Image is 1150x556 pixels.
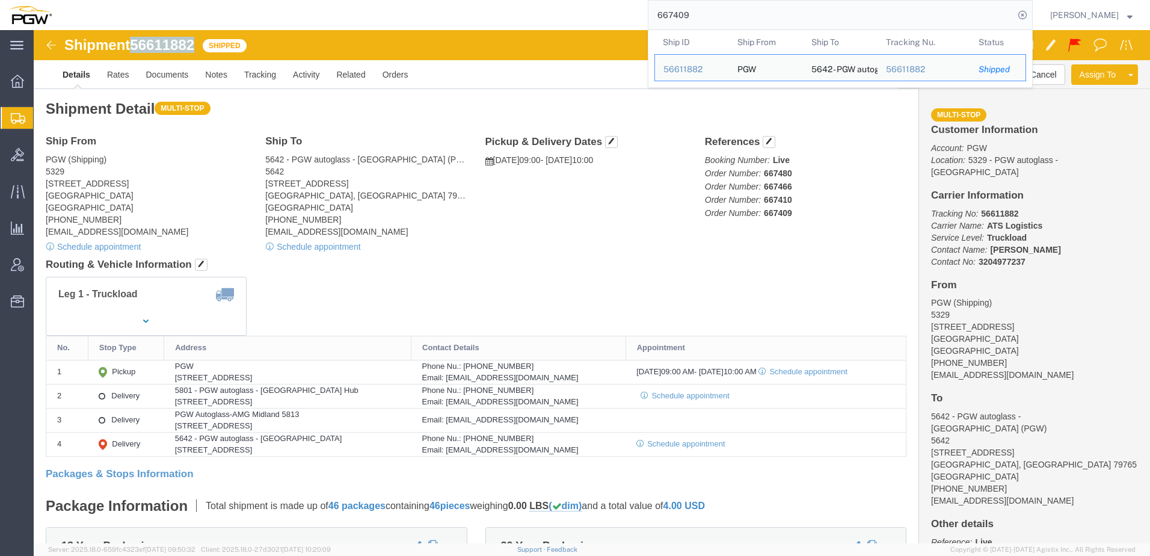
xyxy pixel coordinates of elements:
[803,30,878,54] th: Ship To
[1050,8,1133,22] button: [PERSON_NAME]
[648,1,1014,29] input: Search for shipment number, reference number
[517,546,547,553] a: Support
[547,546,577,553] a: Feedback
[654,30,729,54] th: Ship ID
[34,30,1150,543] iframe: FS Legacy Container
[8,6,52,24] img: logo
[729,30,804,54] th: Ship From
[970,30,1026,54] th: Status
[654,30,1032,87] table: Search Results
[145,546,195,553] span: [DATE] 09:50:32
[737,55,756,81] div: PGW
[950,545,1136,555] span: Copyright © [DATE]-[DATE] Agistix Inc., All Rights Reserved
[979,63,1017,76] div: Shipped
[811,55,869,81] div: 5642 - PGW autoglass - Odessa
[886,63,962,76] div: 56611882
[663,63,721,76] div: 56611882
[282,546,331,553] span: [DATE] 10:20:09
[201,546,331,553] span: Client: 2025.18.0-27d3021
[878,30,971,54] th: Tracking Nu.
[1050,8,1119,22] span: Amber Hickey
[48,546,195,553] span: Server: 2025.18.0-659fc4323ef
